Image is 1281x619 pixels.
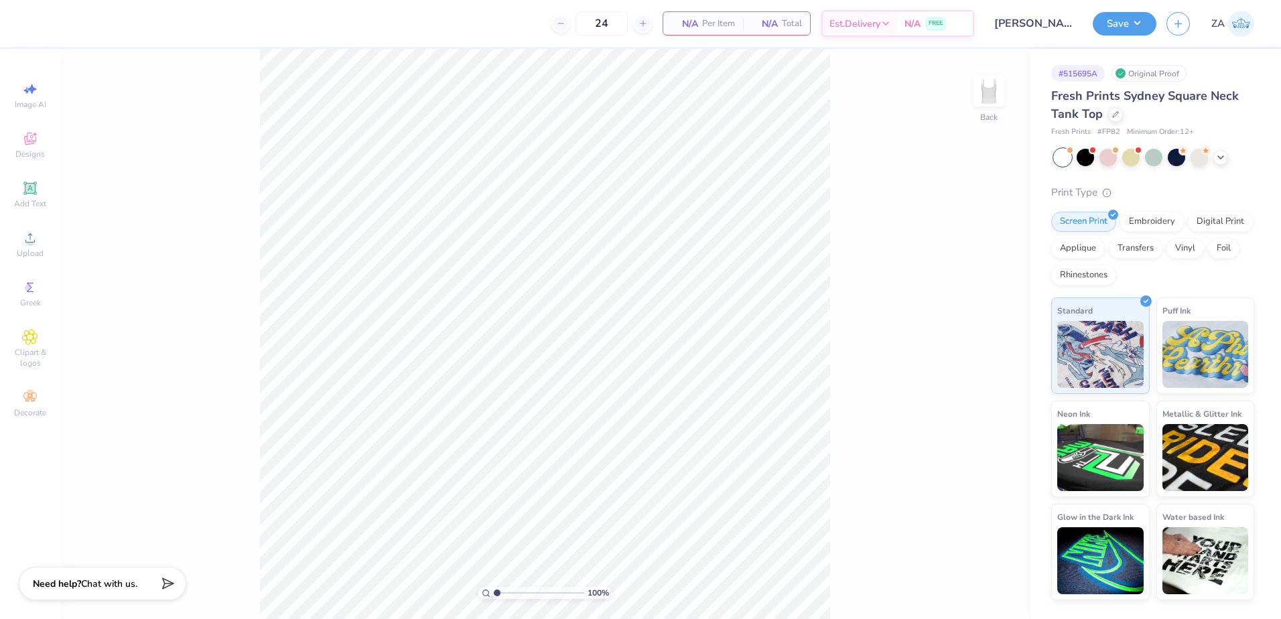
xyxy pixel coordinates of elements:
span: Per Item [702,17,735,31]
div: Digital Print [1188,212,1253,232]
div: Print Type [1051,185,1254,200]
span: Upload [17,248,44,259]
span: Standard [1057,303,1093,318]
span: Image AI [15,99,46,110]
img: Neon Ink [1057,424,1144,491]
input: Untitled Design [984,10,1083,37]
span: Fresh Prints Sydney Square Neck Tank Top [1051,88,1239,122]
div: Embroidery [1120,212,1184,232]
div: Back [980,111,998,123]
span: N/A [671,17,698,31]
span: Neon Ink [1057,407,1090,421]
span: Est. Delivery [829,17,880,31]
img: Back [975,78,1002,105]
span: Minimum Order: 12 + [1127,127,1194,138]
span: Glow in the Dark Ink [1057,510,1134,524]
span: Designs [15,149,45,159]
span: Water based Ink [1162,510,1224,524]
div: Screen Print [1051,212,1116,232]
span: Add Text [14,198,46,209]
div: Original Proof [1111,65,1187,82]
img: Standard [1057,321,1144,388]
img: Zuriel Alaba [1228,11,1254,37]
img: Glow in the Dark Ink [1057,527,1144,594]
span: Decorate [14,407,46,418]
span: N/A [904,17,921,31]
div: Vinyl [1166,238,1204,259]
div: Foil [1208,238,1239,259]
span: ZA [1211,16,1225,31]
img: Water based Ink [1162,527,1249,594]
span: Puff Ink [1162,303,1191,318]
span: Clipart & logos [7,347,54,368]
img: Metallic & Glitter Ink [1162,424,1249,491]
span: Total [782,17,802,31]
span: Greek [20,297,41,308]
div: Rhinestones [1051,265,1116,285]
span: N/A [751,17,778,31]
input: – – [576,11,628,36]
div: Applique [1051,238,1105,259]
span: FREE [929,19,943,28]
span: Fresh Prints [1051,127,1091,138]
a: ZA [1211,11,1254,37]
span: 100 % [588,587,609,599]
span: Chat with us. [81,577,137,590]
button: Save [1093,12,1156,36]
div: Transfers [1109,238,1162,259]
span: # FP82 [1097,127,1120,138]
img: Puff Ink [1162,321,1249,388]
strong: Need help? [33,577,81,590]
div: # 515695A [1051,65,1105,82]
span: Metallic & Glitter Ink [1162,407,1241,421]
